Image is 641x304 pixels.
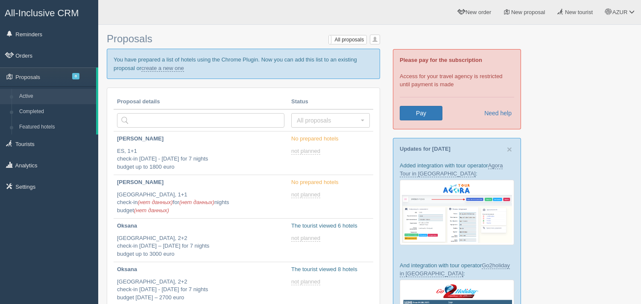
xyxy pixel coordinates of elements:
[612,9,627,15] span: AZUR
[507,144,512,154] span: ×
[117,191,284,215] p: [GEOGRAPHIC_DATA], 1+1 check-in for nights budget
[117,266,284,274] p: Oksana
[291,191,322,198] a: not planned
[291,148,322,155] a: not planned
[400,57,482,63] b: Please pay for the subscription
[400,180,514,245] img: agora-tour-%D0%B7%D0%B0%D1%8F%D0%B2%D0%BA%D0%B8-%D1%81%D1%80%D0%BC-%D0%B4%D0%BB%D1%8F-%D1%82%D1%8...
[291,278,322,285] a: not planned
[107,49,380,79] p: You have prepared a list of hotels using the Chrome Plugin. Now you can add this list to an exist...
[117,135,284,143] p: [PERSON_NAME]
[400,162,503,177] a: Agora Tour in [GEOGRAPHIC_DATA]
[507,145,512,154] button: Close
[15,89,96,104] a: Active
[141,65,184,72] a: create a new one
[291,113,370,128] button: All proposals
[114,175,288,218] a: [PERSON_NAME] [GEOGRAPHIC_DATA], 1+1check-in(нет данных)for(нет данных)nightsbudget(нет данных)
[117,278,284,302] p: [GEOGRAPHIC_DATA], 2+2 check-in [DATE] - [DATE] for 7 nights budget [DATE] – 2700 euro
[297,116,359,125] span: All proposals
[400,146,451,152] a: Updates for [DATE]
[465,9,491,15] span: New order
[291,278,320,285] span: not planned
[114,94,288,110] th: Proposal details
[117,234,284,258] p: [GEOGRAPHIC_DATA], 2+2 check-in [DATE] – [DATE] for 7 nights budget up to 3000 euro
[288,94,373,110] th: Status
[114,132,288,175] a: [PERSON_NAME] ES, 1+1check-in [DATE] - [DATE] for 7 nightsbudget up to 1800 euro
[134,207,169,213] span: (нет данных)
[479,106,512,120] a: Need help
[291,266,370,274] p: The tourist viewed 8 hotels
[117,113,284,128] input: Search by country or tourist
[511,9,545,15] span: New proposal
[291,178,370,187] p: No prepared hotels
[179,199,214,205] span: (нет данных)
[0,0,98,24] a: All-Inclusive CRM
[15,104,96,120] a: Completed
[291,148,320,155] span: not planned
[5,8,79,18] span: All-Inclusive CRM
[329,35,366,44] label: All proposals
[117,147,284,171] p: ES, 1+1 check-in [DATE] - [DATE] for 7 nights budget up to 1800 euro
[565,9,593,15] span: New tourist
[400,106,442,120] a: Pay
[72,73,79,79] span: 8
[107,33,152,44] span: Proposals
[291,235,322,242] a: not planned
[291,135,370,143] p: No prepared hotels
[114,219,288,262] a: Oksana [GEOGRAPHIC_DATA], 2+2check-in [DATE] – [DATE] for 7 nightsbudget up to 3000 euro
[117,178,284,187] p: [PERSON_NAME]
[117,222,284,230] p: Oksana
[15,120,96,135] a: Featured hotels
[400,161,514,178] p: Added integration with tour operator :
[291,235,320,242] span: not planned
[138,199,173,205] span: (нет данных)
[400,261,514,278] p: And integration with tour operator :
[291,191,320,198] span: not planned
[291,222,370,230] p: The tourist viewed 6 hotels
[393,49,521,129] div: Access for your travel agency is restricted until payment is made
